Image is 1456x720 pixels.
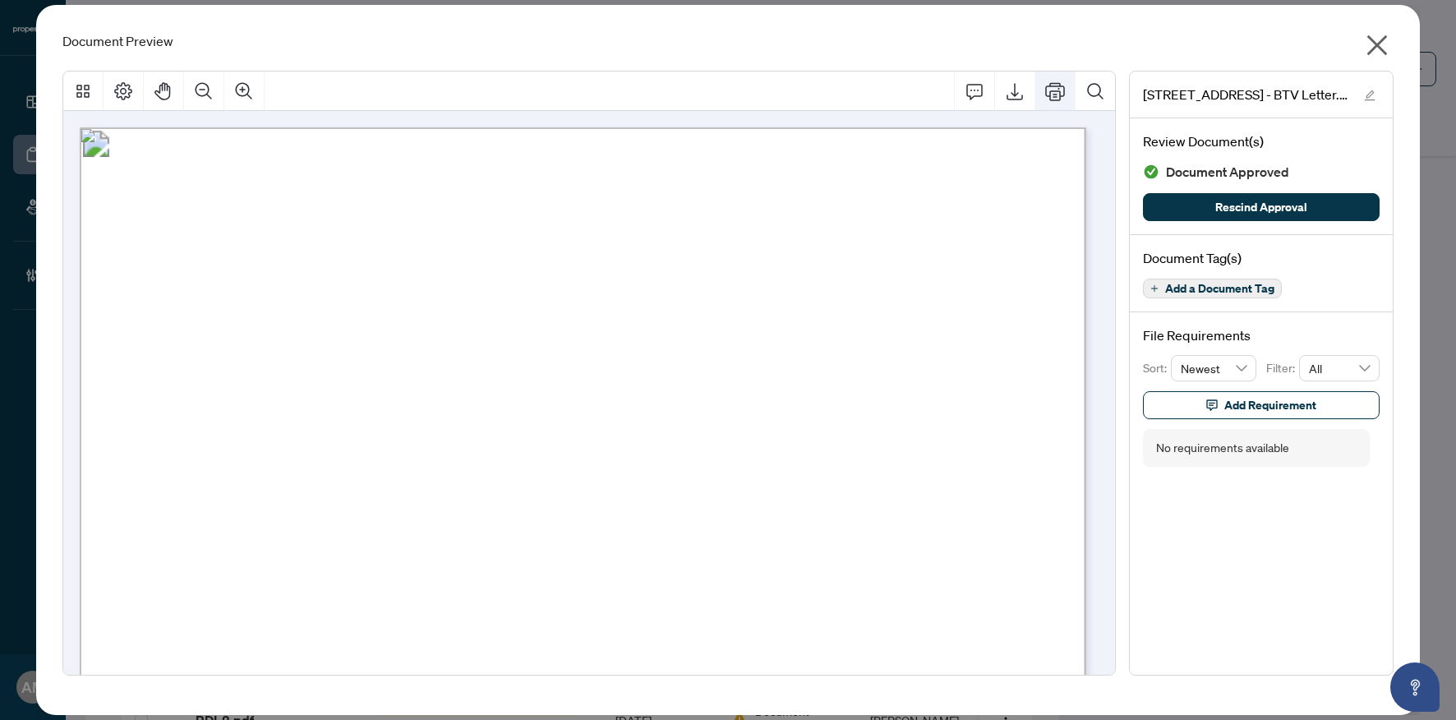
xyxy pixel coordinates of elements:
[1166,161,1289,183] span: Document Approved
[1364,90,1375,101] span: edit
[1143,359,1172,377] p: Sort:
[1143,164,1159,180] img: Document Status
[1156,439,1289,457] div: No requirements available
[1143,193,1380,221] button: Rescind Approval
[1143,248,1380,268] h4: Document Tag(s)
[1165,283,1274,294] span: Add a Document Tag
[1390,662,1440,712] button: Open asap
[1150,284,1159,293] span: plus
[1143,391,1380,419] button: Add Requirement
[1143,279,1282,298] button: Add a Document Tag
[1143,325,1380,345] h4: File Requirements
[1143,132,1380,151] h4: Review Document(s)
[1266,359,1299,377] p: Filter:
[1364,32,1390,58] span: close
[62,31,1393,51] div: Document Preview
[1224,392,1316,418] span: Add Requirement
[1181,356,1246,381] span: Newest
[1215,194,1307,220] span: Rescind Approval
[1143,85,1348,104] span: [STREET_ADDRESS] - BTV Letter.pdf
[1309,356,1370,381] span: All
